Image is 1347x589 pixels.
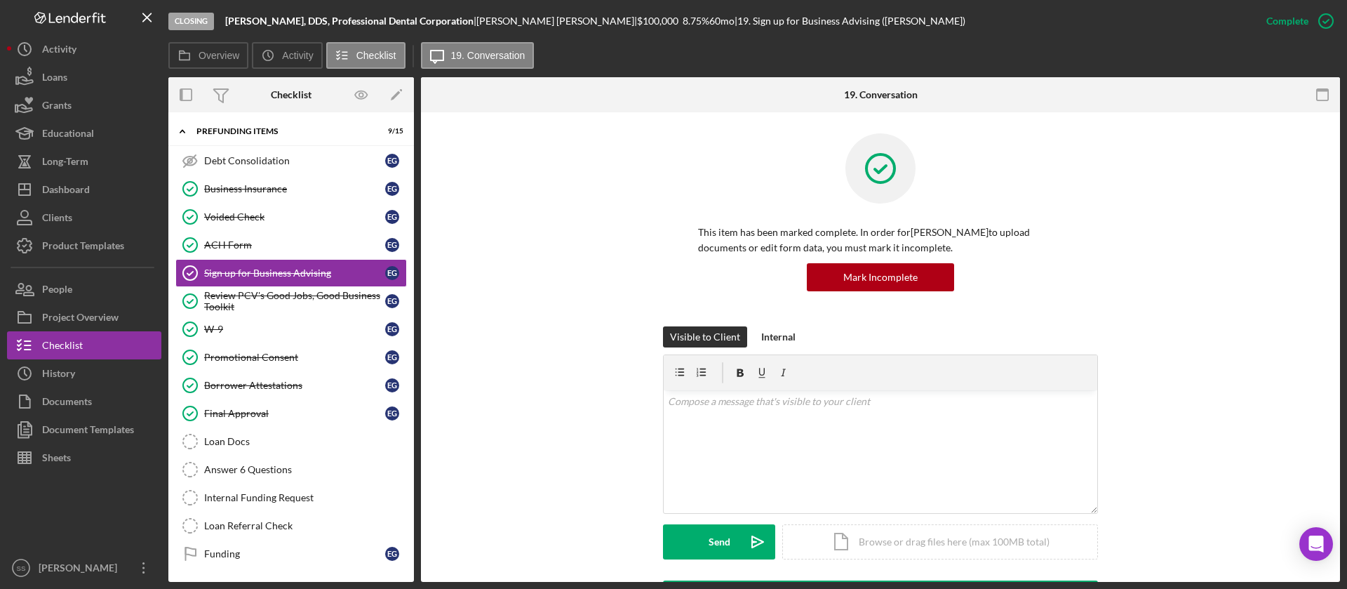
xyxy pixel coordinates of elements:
[42,275,72,307] div: People
[175,259,407,287] a: Sign up for Business AdvisingEG
[421,42,535,69] button: 19. Conversation
[7,275,161,303] button: People
[385,294,399,308] div: E G
[844,89,918,100] div: 19. Conversation
[7,63,161,91] button: Loans
[17,564,26,572] text: SS
[196,127,368,135] div: Prefunding Items
[204,464,406,475] div: Answer 6 Questions
[225,15,474,27] b: [PERSON_NAME], DDS, Professional Dental Corporation
[1252,7,1340,35] button: Complete
[175,540,407,568] a: FundingEG
[663,524,775,560] button: Send
[271,89,311,100] div: Checklist
[451,50,525,61] label: 19. Conversation
[7,416,161,444] button: Document Templates
[385,210,399,224] div: E G
[204,380,385,391] div: Borrower Attestations
[204,436,406,447] div: Loan Docs
[42,303,119,335] div: Project Overview
[204,239,385,251] div: ACH Form
[378,127,403,135] div: 9 / 15
[42,204,72,235] div: Clients
[204,267,385,279] div: Sign up for Business Advising
[175,315,407,343] a: W-9EG
[385,266,399,280] div: E G
[7,388,161,416] button: Documents
[709,15,735,27] div: 60 mo
[754,326,803,348] button: Internal
[175,371,407,399] a: Borrower AttestationsEG
[761,326,796,348] div: Internal
[42,147,88,179] div: Long-Term
[7,232,161,260] button: Product Templates
[204,548,385,560] div: Funding
[1266,7,1308,35] div: Complete
[670,326,740,348] div: Visible to Client
[385,406,399,421] div: E G
[175,287,407,315] a: Review PCV's Good Jobs, Good Business ToolkitEG
[42,63,67,95] div: Loans
[168,42,248,69] button: Overview
[175,175,407,203] a: Business InsuranceEG
[199,50,239,61] label: Overview
[204,290,385,312] div: Review PCV's Good Jobs, Good Business Toolkit
[42,331,83,363] div: Checklist
[204,492,406,503] div: Internal Funding Request
[7,119,161,147] button: Educational
[42,388,92,419] div: Documents
[7,91,161,119] a: Grants
[385,154,399,168] div: E G
[7,35,161,63] button: Activity
[709,524,730,560] div: Send
[7,331,161,359] button: Checklist
[7,176,161,204] a: Dashboard
[42,232,124,263] div: Product Templates
[204,324,385,335] div: W-9
[204,408,385,419] div: Final Approval
[175,428,407,456] a: Loan Docs
[175,231,407,259] a: ACH FormEG
[637,15,683,27] div: $100,000
[42,119,94,151] div: Educational
[175,147,407,175] a: Debt ConsolidationEG
[175,343,407,371] a: Promotional ConsentEG
[42,359,75,391] div: History
[7,303,161,331] button: Project Overview
[204,352,385,363] div: Promotional Consent
[807,263,954,291] button: Mark Incomplete
[385,182,399,196] div: E G
[42,444,71,475] div: Sheets
[175,203,407,231] a: Voided CheckEG
[42,91,72,123] div: Grants
[698,225,1063,256] p: This item has been marked complete. In order for [PERSON_NAME] to upload documents or edit form d...
[282,50,313,61] label: Activity
[252,42,322,69] button: Activity
[7,147,161,176] button: Long-Term
[843,263,918,291] div: Mark Incomplete
[7,204,161,232] button: Clients
[7,444,161,472] button: Sheets
[35,554,126,585] div: [PERSON_NAME]
[385,547,399,561] div: E G
[663,326,747,348] button: Visible to Client
[175,399,407,428] a: Final ApprovalEG
[385,350,399,364] div: E G
[204,211,385,223] div: Voided Check
[7,359,161,388] button: History
[42,416,134,447] div: Document Templates
[356,50,396,61] label: Checklist
[385,238,399,252] div: E G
